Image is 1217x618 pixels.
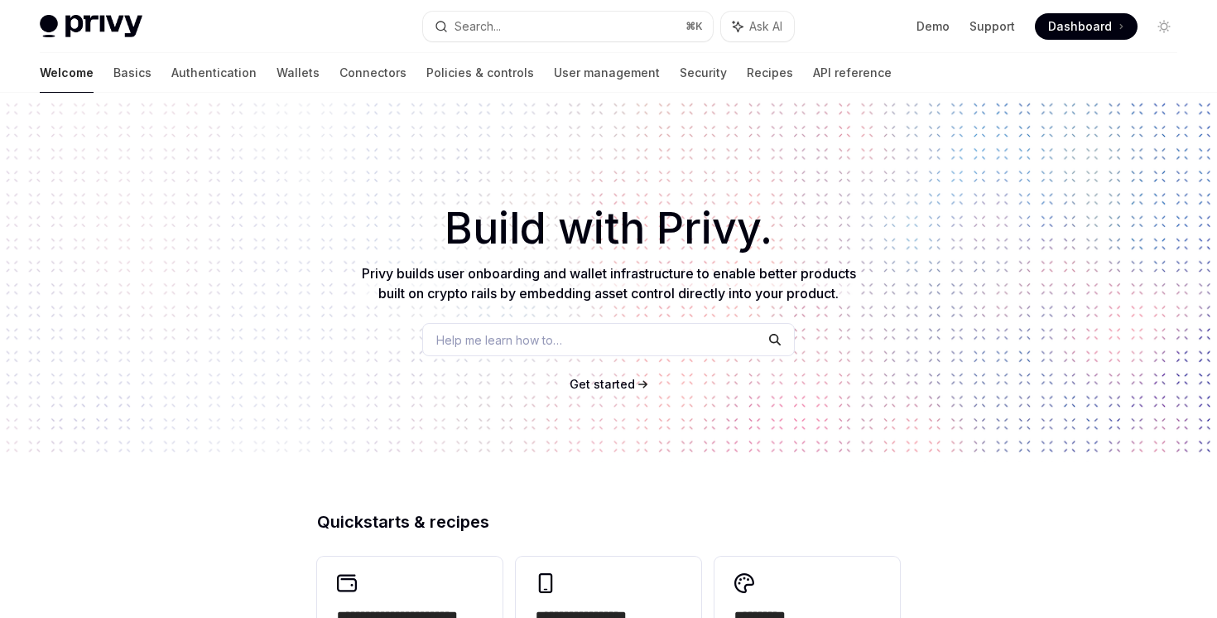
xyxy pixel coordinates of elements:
[317,514,489,530] span: Quickstarts & recipes
[721,12,794,41] button: Ask AI
[554,53,660,93] a: User management
[813,53,892,93] a: API reference
[570,377,635,391] span: Get started
[1035,13,1138,40] a: Dashboard
[916,18,950,35] a: Demo
[747,53,793,93] a: Recipes
[1151,13,1177,40] button: Toggle dark mode
[40,15,142,38] img: light logo
[40,53,94,93] a: Welcome
[277,53,320,93] a: Wallets
[570,376,635,393] a: Get started
[749,18,782,35] span: Ask AI
[445,214,772,244] span: Build with Privy.
[113,53,152,93] a: Basics
[1048,18,1112,35] span: Dashboard
[455,17,501,36] div: Search...
[685,20,703,33] span: ⌘ K
[423,12,712,41] button: Search...⌘K
[436,331,562,349] span: Help me learn how to…
[426,53,534,93] a: Policies & controls
[969,18,1015,35] a: Support
[339,53,406,93] a: Connectors
[680,53,727,93] a: Security
[362,265,856,302] span: Privy builds user onboarding and wallet infrastructure to enable better products built on crypto ...
[171,53,257,93] a: Authentication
